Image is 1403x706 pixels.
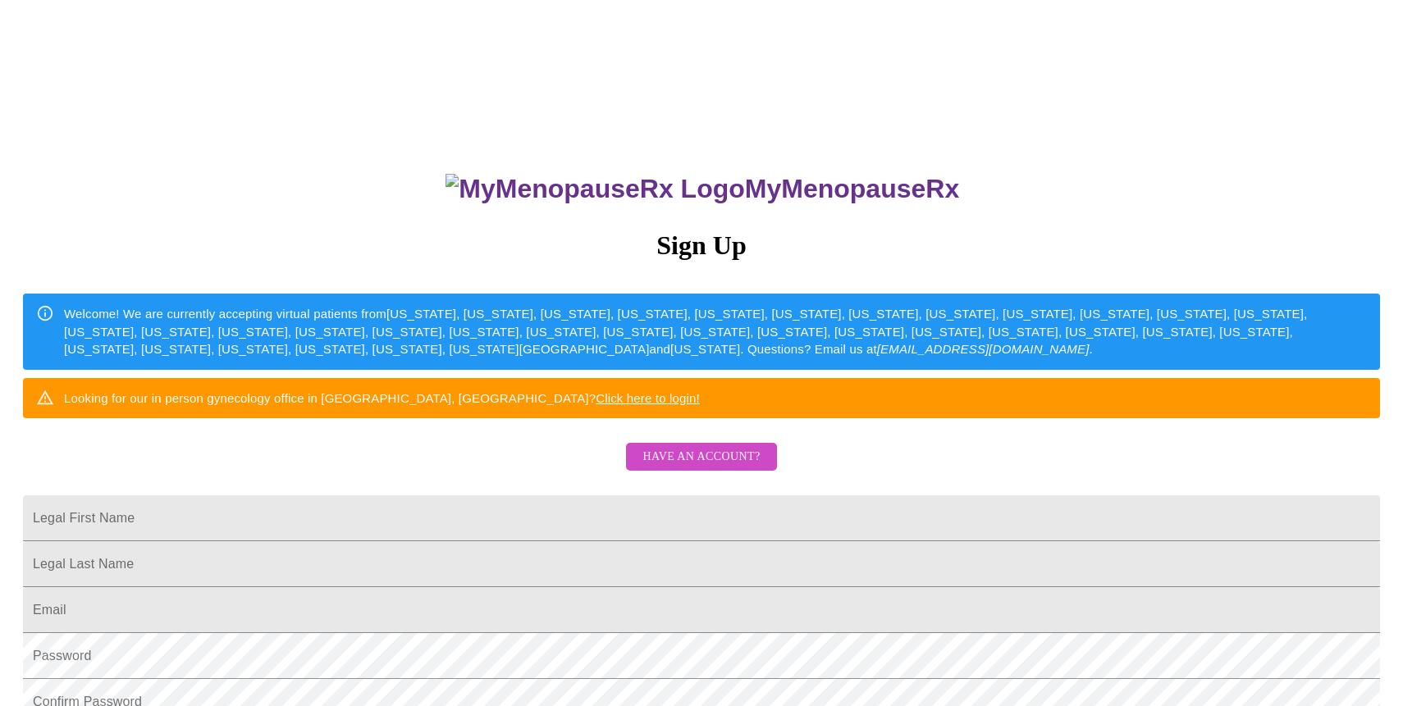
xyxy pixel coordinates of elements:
button: Have an account? [626,443,776,471]
div: Looking for our in person gynecology office in [GEOGRAPHIC_DATA], [GEOGRAPHIC_DATA]? [64,383,700,413]
em: [EMAIL_ADDRESS][DOMAIN_NAME] [877,342,1090,356]
a: Click here to login! [596,391,700,405]
h3: MyMenopauseRx [25,174,1381,204]
h3: Sign Up [23,230,1380,261]
div: Welcome! We are currently accepting virtual patients from [US_STATE], [US_STATE], [US_STATE], [US... [64,298,1367,364]
span: Have an account? [642,447,760,467]
img: MyMenopauseRx Logo [446,174,744,204]
a: Have an account? [622,461,780,475]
